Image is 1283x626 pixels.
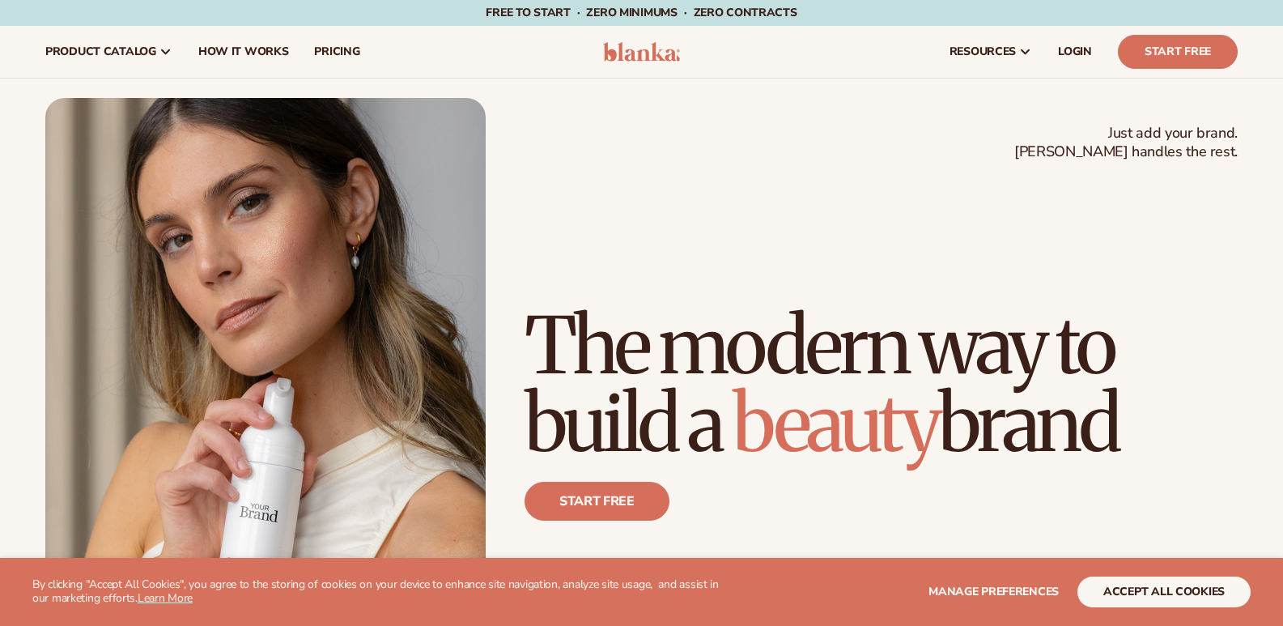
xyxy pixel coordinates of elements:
[1077,577,1251,607] button: accept all cookies
[301,26,372,78] a: pricing
[928,577,1059,607] button: Manage preferences
[45,45,156,58] span: product catalog
[928,584,1059,599] span: Manage preferences
[950,45,1016,58] span: resources
[1118,35,1238,69] a: Start Free
[603,42,680,62] img: logo
[775,553,897,589] p: 450+
[1014,124,1238,162] span: Just add your brand. [PERSON_NAME] handles the rest.
[32,26,185,78] a: product catalog
[525,307,1238,462] h1: The modern way to build a brand
[640,553,742,589] p: 4.9
[525,553,608,589] p: 100K+
[486,5,797,20] span: Free to start · ZERO minimums · ZERO contracts
[1058,45,1092,58] span: LOGIN
[138,590,193,606] a: Learn More
[314,45,359,58] span: pricing
[185,26,302,78] a: How It Works
[733,375,938,472] span: beauty
[525,482,669,521] a: Start free
[32,578,720,606] p: By clicking "Accept All Cookies", you agree to the storing of cookies on your device to enhance s...
[937,26,1045,78] a: resources
[1045,26,1105,78] a: LOGIN
[198,45,289,58] span: How It Works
